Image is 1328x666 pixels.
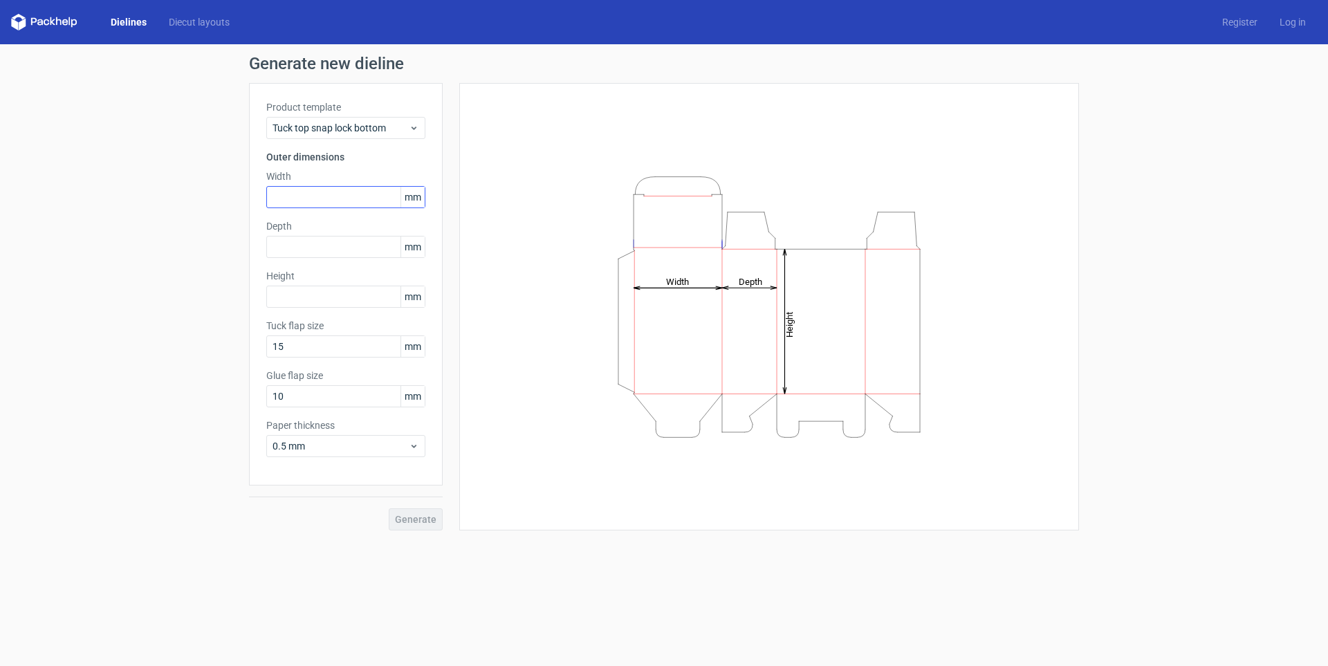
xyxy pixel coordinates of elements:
span: mm [400,336,425,357]
a: Log in [1269,15,1317,29]
a: Dielines [100,15,158,29]
label: Depth [266,219,425,233]
a: Register [1211,15,1269,29]
span: mm [400,237,425,257]
span: Tuck top snap lock bottom [273,121,409,135]
h3: Outer dimensions [266,150,425,164]
tspan: Height [784,311,795,337]
span: 0.5 mm [273,439,409,453]
label: Paper thickness [266,418,425,432]
label: Product template [266,100,425,114]
label: Width [266,169,425,183]
label: Tuck flap size [266,319,425,333]
span: mm [400,386,425,407]
tspan: Depth [739,276,762,286]
span: mm [400,187,425,207]
label: Glue flap size [266,369,425,382]
label: Height [266,269,425,283]
a: Diecut layouts [158,15,241,29]
tspan: Width [666,276,689,286]
span: mm [400,286,425,307]
h1: Generate new dieline [249,55,1079,72]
